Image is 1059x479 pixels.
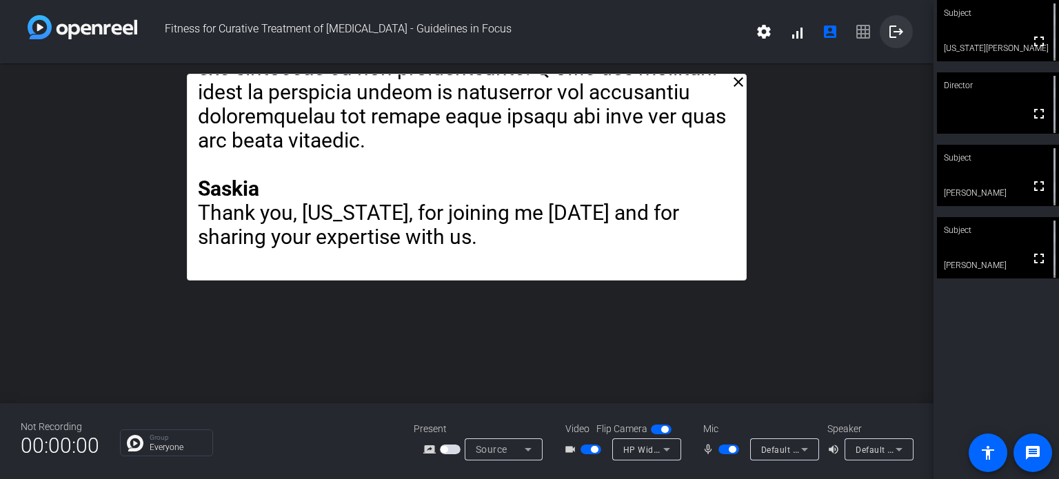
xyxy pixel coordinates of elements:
[423,441,440,458] mat-icon: screen_share_outline
[564,441,581,458] mat-icon: videocam_outline
[1031,105,1047,122] mat-icon: fullscreen
[980,445,996,461] mat-icon: accessibility
[1031,33,1047,50] mat-icon: fullscreen
[21,429,99,462] span: 00:00:00
[476,444,507,455] span: Source
[150,434,205,441] p: Group
[827,422,910,436] div: Speaker
[596,422,647,436] span: Flip Camera
[1031,250,1047,267] mat-icon: fullscreen
[28,15,137,39] img: white-gradient.svg
[937,217,1059,243] div: Subject
[1025,445,1041,461] mat-icon: message
[937,145,1059,171] div: Subject
[827,441,844,458] mat-icon: volume_up
[822,23,838,40] mat-icon: account_box
[756,23,772,40] mat-icon: settings
[414,422,552,436] div: Present
[127,435,143,451] img: Chat Icon
[623,444,787,455] span: HP Wide Vision HD Camera (0408:5423)
[888,23,905,40] mat-icon: logout
[21,420,99,434] div: Not Recording
[780,15,814,48] button: signal_cellular_alt
[856,444,1000,455] span: Default - Speaker (Realtek(R) Audio)
[689,422,827,436] div: Mic
[198,201,736,249] p: Thank you, [US_STATE], for joining me [DATE] and for sharing your expertise with us.
[730,74,747,90] mat-icon: close
[198,176,259,201] strong: Saskia
[150,443,205,451] p: Everyone
[137,15,747,48] span: Fitness for Curative Treatment of [MEDICAL_DATA] - Guidelines in Focus
[1031,178,1047,194] mat-icon: fullscreen
[702,441,718,458] mat-icon: mic_none
[565,422,589,436] span: Video
[937,72,1059,99] div: Director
